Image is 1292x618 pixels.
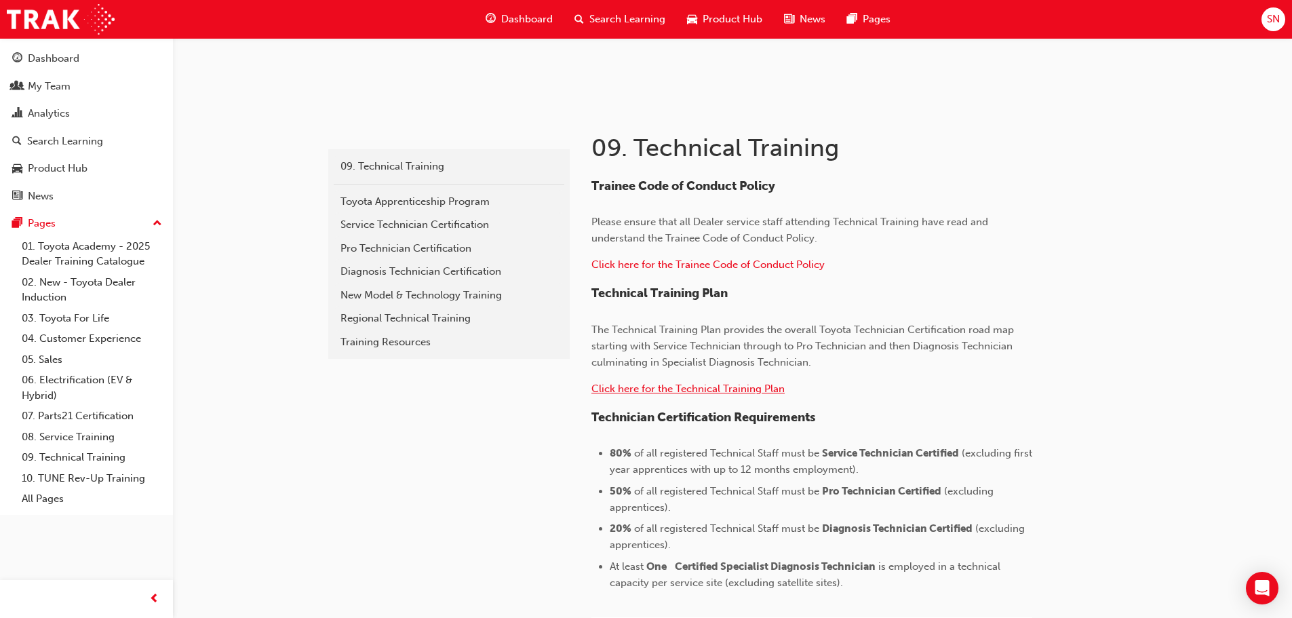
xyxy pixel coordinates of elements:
[28,51,79,66] div: Dashboard
[16,370,168,406] a: 06. Electrification (EV & Hybrid)
[1261,7,1285,31] button: SN
[153,215,162,233] span: up-icon
[574,11,584,28] span: search-icon
[591,178,775,193] span: Trainee Code of Conduct Policy
[5,101,168,126] a: Analytics
[591,216,991,244] span: Please ensure that all Dealer service staff attending Technical Training have read and understand...
[12,108,22,120] span: chart-icon
[610,485,631,497] span: 50%
[610,560,1003,589] span: is employed in a technical capacity per service site (excluding satellite sites).
[12,218,22,230] span: pages-icon
[28,216,56,231] div: Pages
[5,211,168,236] button: Pages
[1246,572,1278,604] div: Open Intercom Messenger
[646,560,667,573] span: One
[16,447,168,468] a: 09. Technical Training
[5,129,168,154] a: Search Learning
[16,236,168,272] a: 01. Toyota Academy - 2025 Dealer Training Catalogue
[703,12,762,27] span: Product Hub
[687,11,697,28] span: car-icon
[822,522,973,535] span: Diagnosis Technician Certified
[16,328,168,349] a: 04. Customer Experience
[1267,12,1280,27] span: SN
[591,258,825,271] a: Click here for the Trainee Code of Conduct Policy
[28,106,70,121] div: Analytics
[634,522,819,535] span: of all registered Technical Staff must be
[334,330,564,354] a: Training Resources
[334,190,564,214] a: Toyota Apprenticeship Program
[340,194,557,210] div: Toyota Apprenticeship Program
[591,286,728,301] span: Technical Training Plan
[501,12,553,27] span: Dashboard
[676,5,773,33] a: car-iconProduct Hub
[340,288,557,303] div: New Model & Technology Training
[334,260,564,284] a: Diagnosis Technician Certification
[334,155,564,178] a: 09. Technical Training
[591,383,785,395] span: Click here for the Technical Training Plan
[340,217,557,233] div: Service Technician Certification
[634,447,819,459] span: of all registered Technical Staff must be
[800,12,825,27] span: News
[16,308,168,329] a: 03. Toyota For Life
[28,79,71,94] div: My Team
[564,5,676,33] a: search-iconSearch Learning
[12,136,22,148] span: search-icon
[16,488,168,509] a: All Pages
[486,11,496,28] span: guage-icon
[7,4,115,35] img: Trak
[5,74,168,99] a: My Team
[12,81,22,93] span: people-icon
[5,156,168,181] a: Product Hub
[591,383,785,395] a: ​Click here for the Technical Training Plan
[340,334,557,350] div: Training Resources
[16,272,168,308] a: 02. New - Toyota Dealer Induction
[16,349,168,370] a: 05. Sales
[610,447,631,459] span: 80%
[340,264,557,279] div: Diagnosis Technician Certification
[334,307,564,330] a: Regional Technical Training
[16,427,168,448] a: 08. Service Training
[149,591,159,608] span: prev-icon
[836,5,901,33] a: pages-iconPages
[847,11,857,28] span: pages-icon
[610,485,996,514] span: (excluding apprentices).
[27,134,103,149] div: Search Learning
[610,560,644,573] span: At least
[863,12,890,27] span: Pages
[28,161,87,176] div: Product Hub
[12,163,22,175] span: car-icon
[5,46,168,71] a: Dashboard
[589,12,665,27] span: Search Learning
[822,447,959,459] span: Service Technician Certified
[12,191,22,203] span: news-icon
[610,522,631,535] span: 20%
[675,560,876,573] span: Certified Specialist Diagnosis Technician
[773,5,836,33] a: news-iconNews
[16,406,168,427] a: 07. Parts21 Certification
[28,189,54,204] div: News
[334,237,564,260] a: Pro Technician Certification
[16,468,168,489] a: 10. TUNE Rev-Up Training
[340,241,557,256] div: Pro Technician Certification
[591,324,1017,368] span: The Technical Training Plan provides the overall Toyota Technician Certification road map startin...
[5,184,168,209] a: News
[822,485,941,497] span: Pro Technician Certified
[334,284,564,307] a: New Model & Technology Training
[340,311,557,326] div: Regional Technical Training
[5,43,168,211] button: DashboardMy TeamAnalyticsSearch LearningProduct HubNews
[12,53,22,65] span: guage-icon
[334,213,564,237] a: Service Technician Certification
[784,11,794,28] span: news-icon
[634,485,819,497] span: of all registered Technical Staff must be
[591,410,815,425] span: Technician Certification Requirements
[340,159,557,174] div: 09. Technical Training
[475,5,564,33] a: guage-iconDashboard
[591,133,1036,163] h1: 09. Technical Training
